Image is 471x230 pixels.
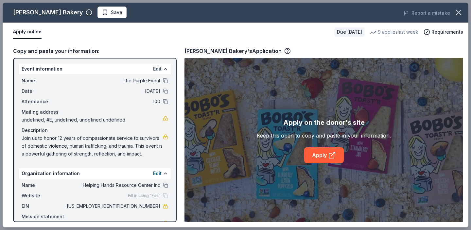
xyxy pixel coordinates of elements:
[111,8,122,16] span: Save
[304,147,344,163] a: Apply
[257,132,391,140] div: Keep this open to copy and paste in your information.
[128,193,160,198] span: Fill in using "Edit"
[153,65,162,73] button: Edit
[65,181,160,189] span: Helping Hands Resource Center Inc
[370,28,418,36] div: 9 applies last week
[65,98,160,106] span: 100
[22,108,168,116] div: Mailing address
[19,64,171,74] div: Event information
[22,202,65,210] span: EIN
[184,47,291,55] div: [PERSON_NAME] Bakery's Application
[431,28,463,36] span: Requirements
[22,192,65,200] span: Website
[404,9,450,17] button: Report a mistake
[22,87,65,95] span: Date
[13,47,177,55] div: Copy and paste your information:
[424,28,463,36] button: Requirements
[65,202,160,210] span: [US_EMPLOYER_IDENTIFICATION_NUMBER]
[13,7,83,18] div: [PERSON_NAME] Bakery
[13,25,42,39] button: Apply online
[334,27,365,37] div: Due [DATE]
[153,170,162,177] button: Edit
[22,181,65,189] span: Name
[22,116,163,124] span: undefined, #E, undefined, undefined undefined
[22,126,168,134] div: Description
[65,87,160,95] span: [DATE]
[19,168,171,179] div: Organization information
[97,7,127,18] button: Save
[22,134,163,158] span: Join us to honor 12 years of compassionate service to survivors of domestic violence, human traff...
[22,213,168,221] div: Mission statement
[22,98,65,106] span: Attendance
[65,77,160,85] span: The Purple Event
[22,77,65,85] span: Name
[283,117,365,128] div: Apply on the donor's site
